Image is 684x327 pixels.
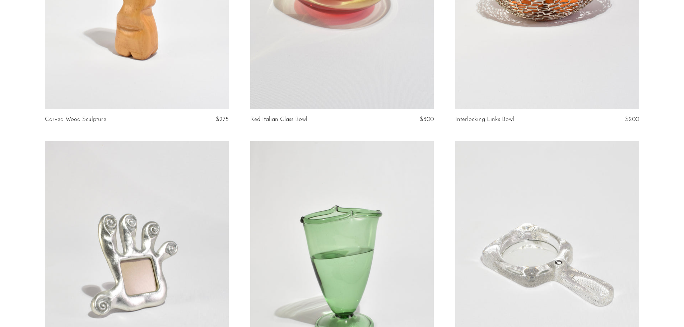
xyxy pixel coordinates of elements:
[250,116,307,123] a: Red Italian Glass Bowl
[216,116,229,122] span: $275
[625,116,639,122] span: $200
[420,116,434,122] span: $300
[455,116,514,123] a: Interlocking Links Bowl
[45,116,106,123] a: Carved Wood Sculpture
